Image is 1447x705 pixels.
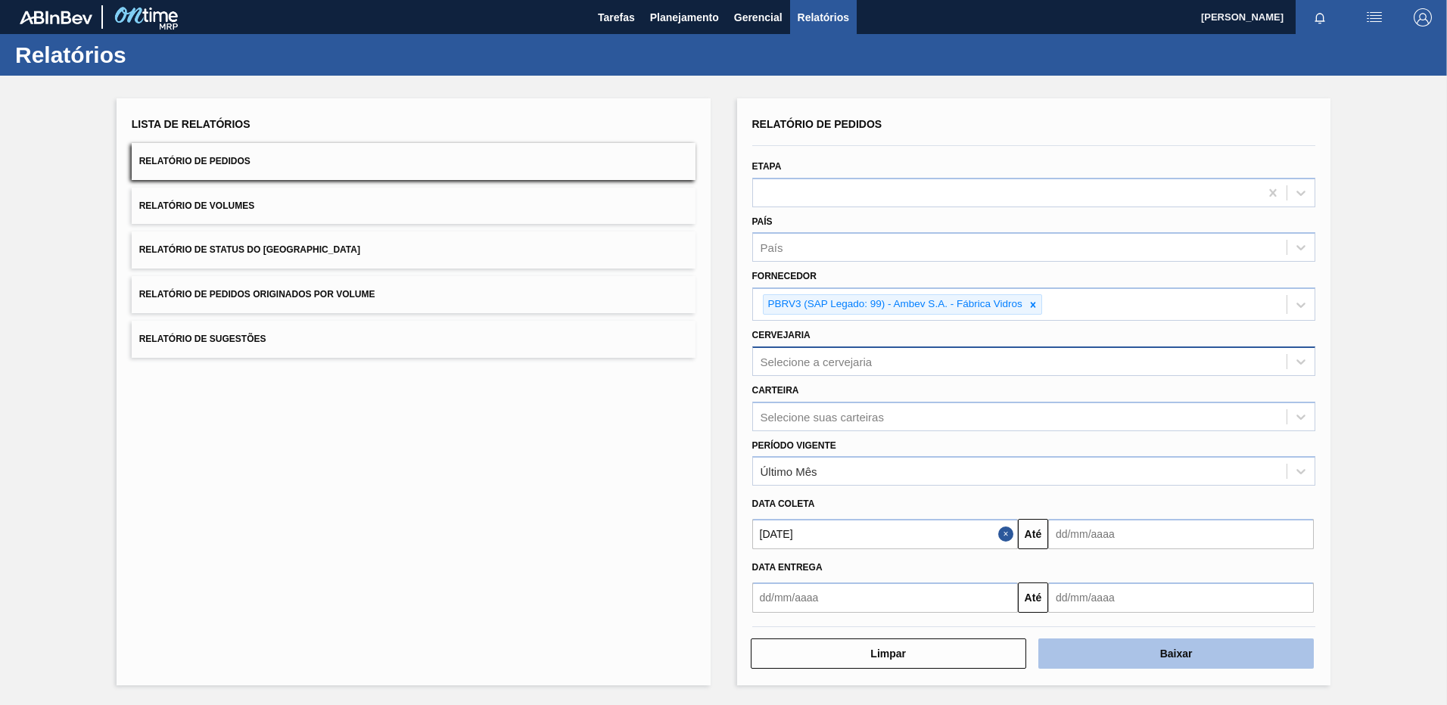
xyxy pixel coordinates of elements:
button: Limpar [751,638,1026,669]
label: País [752,216,773,227]
div: Selecione a cervejaria [761,355,873,368]
span: Relatórios [798,8,849,26]
span: Gerencial [734,8,783,26]
button: Até [1018,519,1048,549]
span: Data entrega [752,562,823,573]
label: Período Vigente [752,440,836,451]
button: Relatório de Volumes [132,188,695,225]
button: Baixar [1038,638,1314,669]
div: País [761,241,783,254]
div: Selecione suas carteiras [761,410,884,423]
input: dd/mm/aaaa [752,582,1018,613]
img: TNhmsLtSVTkK8tSr43FrP2fwEKptu5GPRR3wAAAABJRU5ErkJggg== [20,11,92,24]
span: Relatório de Status do [GEOGRAPHIC_DATA] [139,244,360,255]
div: Último Mês [761,465,817,478]
h1: Relatórios [15,46,284,64]
button: Relatório de Status do [GEOGRAPHIC_DATA] [132,231,695,269]
label: Cervejaria [752,330,811,340]
button: Relatório de Pedidos Originados por Volume [132,276,695,313]
input: dd/mm/aaaa [1048,519,1314,549]
label: Etapa [752,161,782,172]
button: Notificações [1296,7,1344,28]
span: Tarefas [598,8,635,26]
button: Fechar [998,519,1018,549]
button: Relatório de Pedidos [132,143,695,180]
input: dd/mm/aaaa [1048,582,1314,613]
span: Relatório de Pedidos [139,156,251,166]
input: dd/mm/aaaa [752,519,1018,549]
span: Relatório de Pedidos Originados por Volume [139,289,375,300]
button: Até [1018,582,1048,613]
img: userActions [1365,8,1383,26]
span: Data coleta [752,498,815,509]
button: Relatório de Sugestões [132,321,695,358]
label: Fornecedor [752,271,817,281]
div: PBRV3 (SAP Legado: 99) - Ambev S.A. - Fábrica Vidros [764,295,1025,314]
span: Relatório de Volumes [139,200,254,211]
span: Relatório de Sugestões [139,334,266,344]
label: Carteira [752,385,799,396]
span: Lista de Relatórios [132,118,251,130]
span: Relatório de Pedidos [752,118,882,130]
img: Logout [1414,8,1432,26]
span: Planejamento [650,8,719,26]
